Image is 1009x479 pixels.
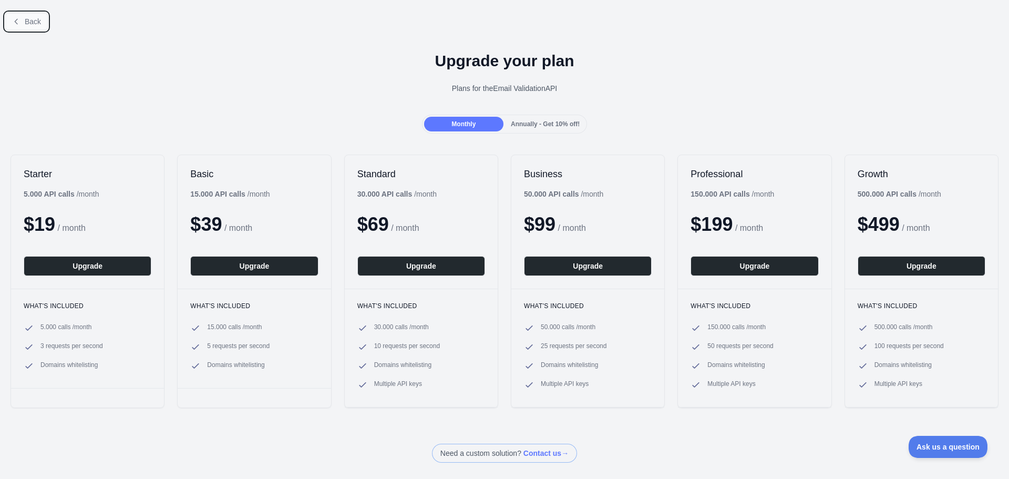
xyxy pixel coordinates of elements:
div: / month [524,189,603,199]
div: / month [691,189,774,199]
iframe: Toggle Customer Support [909,436,988,458]
span: $ 199 [691,213,733,235]
b: 150.000 API calls [691,190,749,198]
div: / month [357,189,437,199]
h2: Professional [691,168,818,180]
h2: Standard [357,168,485,180]
b: 50.000 API calls [524,190,579,198]
h2: Business [524,168,652,180]
span: $ 99 [524,213,555,235]
b: 30.000 API calls [357,190,413,198]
